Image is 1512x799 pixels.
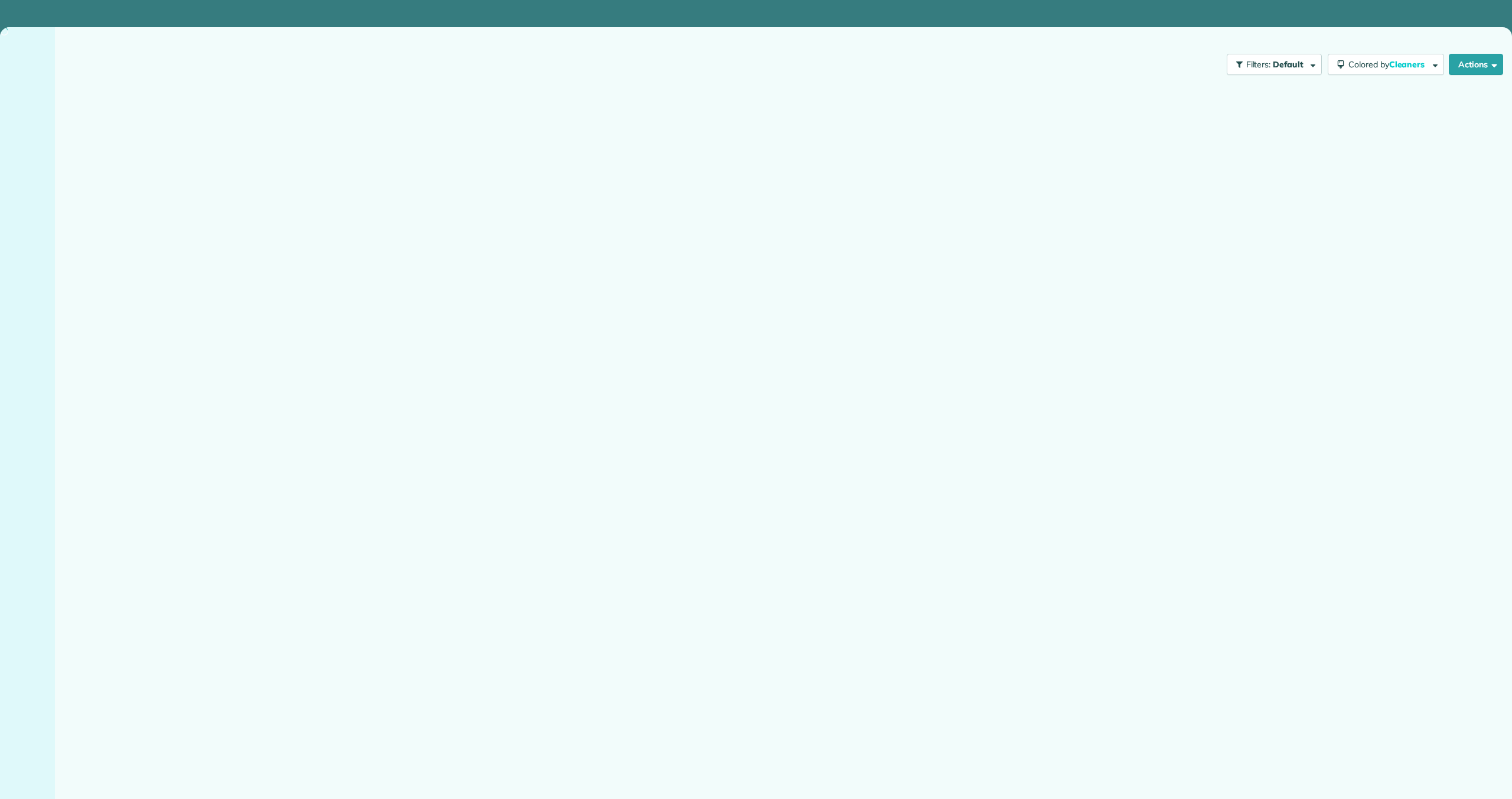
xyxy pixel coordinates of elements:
button: Filters: Default [1227,54,1322,75]
button: Colored byCleaners [1328,54,1444,75]
span: Filters: [1246,59,1271,70]
button: Actions [1449,54,1503,75]
a: Filters: Default [1221,54,1322,75]
span: Cleaners [1389,59,1427,70]
span: Colored by [1348,59,1429,70]
span: Default [1273,59,1304,70]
